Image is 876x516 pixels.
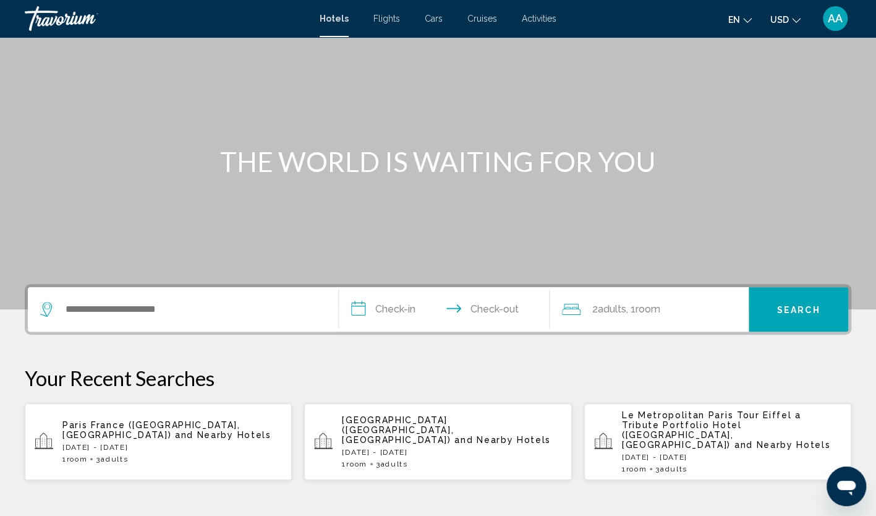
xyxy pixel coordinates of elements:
span: 1 [62,455,87,463]
a: Flights [373,14,400,24]
span: Adults [660,465,687,473]
button: Travelers: 2 adults, 0 children [550,287,749,332]
button: Change currency [770,11,801,28]
span: Paris France ([GEOGRAPHIC_DATA], [GEOGRAPHIC_DATA]) [62,420,240,440]
h1: THE WORLD IS WAITING FOR YOU [206,145,670,178]
span: [GEOGRAPHIC_DATA] ([GEOGRAPHIC_DATA], [GEOGRAPHIC_DATA]) [342,415,454,445]
span: 3 [376,460,408,468]
span: 3 [655,465,687,473]
button: Le Metropolitan Paris Tour Eiffel a Tribute Portfolio Hotel ([GEOGRAPHIC_DATA], [GEOGRAPHIC_DATA]... [584,403,851,481]
button: [GEOGRAPHIC_DATA] ([GEOGRAPHIC_DATA], [GEOGRAPHIC_DATA]) and Nearby Hotels[DATE] - [DATE]1Room3Ad... [304,403,571,481]
span: Adults [597,303,626,315]
span: Le Metropolitan Paris Tour Eiffel a Tribute Portfolio Hotel ([GEOGRAPHIC_DATA], [GEOGRAPHIC_DATA]) [622,410,801,450]
iframe: Кнопка запуска окна обмена сообщениями [827,467,866,506]
button: Paris France ([GEOGRAPHIC_DATA], [GEOGRAPHIC_DATA]) and Nearby Hotels[DATE] - [DATE]1Room3Adults [25,403,292,481]
p: [DATE] - [DATE] [622,453,841,462]
p: [DATE] - [DATE] [62,443,282,452]
p: Your Recent Searches [25,366,851,390]
p: [DATE] - [DATE] [342,448,561,457]
span: Adults [101,455,128,463]
a: Hotels [320,14,349,24]
span: , 1 [626,301,660,318]
span: en [728,15,740,25]
span: Room [626,465,647,473]
span: 3 [96,455,128,463]
span: USD [770,15,789,25]
a: Cars [425,14,443,24]
span: 1 [622,465,647,473]
span: 1 [342,460,367,468]
div: Search widget [28,287,848,332]
button: Search [749,287,848,332]
span: 2 [592,301,626,318]
a: Travorium [25,6,307,31]
span: AA [828,12,843,25]
span: and Nearby Hotels [454,435,551,445]
button: Check in and out dates [339,287,550,332]
button: User Menu [819,6,851,32]
button: Change language [728,11,752,28]
span: and Nearby Hotels [175,430,271,440]
span: Room [346,460,367,468]
a: Activities [522,14,556,24]
a: Cruises [467,14,497,24]
span: Adults [380,460,407,468]
span: Search [777,305,820,315]
span: Room [67,455,88,463]
span: Room [635,303,660,315]
span: and Nearby Hotels [734,440,831,450]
